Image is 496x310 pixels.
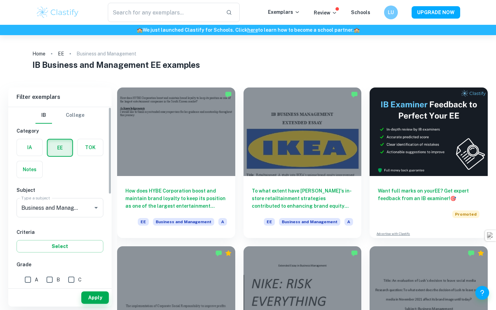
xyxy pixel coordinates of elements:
span: 🎯 [450,196,456,201]
h6: Category [17,127,103,135]
img: Clastify logo [36,6,80,19]
button: LU [384,6,398,19]
h6: Want full marks on your EE ? Get expert feedback from an IB examiner! [378,187,479,202]
div: Filter type choice [35,107,84,124]
a: Home [32,49,45,59]
button: Select [17,240,103,252]
button: EE [48,139,72,156]
a: To what extent have [PERSON_NAME]'s in-store retailtainment strategies contributed to enhancing b... [244,87,362,238]
a: Want full marks on yourEE? Get expert feedback from an IB examiner!PromotedAdvertise with Clastify [370,87,488,238]
img: Thumbnail [370,87,488,176]
img: Marked [225,91,232,98]
h6: Subject [17,186,103,194]
div: Premium [477,250,484,257]
span: A [35,276,38,283]
h6: Grade [17,261,103,268]
span: C [78,276,82,283]
p: Review [314,9,337,17]
img: Marked [351,91,358,98]
h6: Filter exemplars [8,87,112,107]
a: How does HYBE Corporation boost and maintain brand loyalty to keep its position as one of the lar... [117,87,235,238]
input: Search for any exemplars... [108,3,220,22]
h6: To what extent have [PERSON_NAME]'s in-store retailtainment strategies contributed to enhancing b... [252,187,353,210]
p: Exemplars [268,8,300,16]
button: Open [91,203,101,213]
button: UPGRADE NOW [412,6,460,19]
h1: IB Business and Management EE examples [32,59,464,71]
span: Business and Management [153,218,214,226]
button: IB [35,107,52,124]
span: EE [264,218,275,226]
img: Marked [351,250,358,257]
button: Help and Feedback [475,286,489,300]
a: Advertise with Clastify [376,231,410,236]
span: Business and Management [279,218,340,226]
label: Type a subject [21,195,50,201]
span: 🏫 [354,27,360,33]
h6: Criteria [17,228,103,236]
img: Marked [468,250,475,257]
button: IA [17,139,42,156]
button: College [66,107,84,124]
button: Apply [81,291,109,304]
button: Notes [17,161,42,178]
span: EE [138,218,149,226]
a: here [247,27,258,33]
span: A [344,218,353,226]
div: Premium [225,250,232,257]
button: TOK [77,139,103,156]
a: EE [58,49,64,59]
span: A [218,218,227,226]
a: Schools [351,10,370,15]
h6: How does HYBE Corporation boost and maintain brand loyalty to keep its position as one of the lar... [125,187,227,210]
span: B [56,276,60,283]
h6: We just launched Clastify for Schools. Click to learn how to become a school partner. [1,26,495,34]
h6: LU [387,9,395,16]
span: Promoted [452,210,479,218]
p: Business and Management [76,50,136,58]
span: 🏫 [137,27,143,33]
img: Marked [215,250,222,257]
